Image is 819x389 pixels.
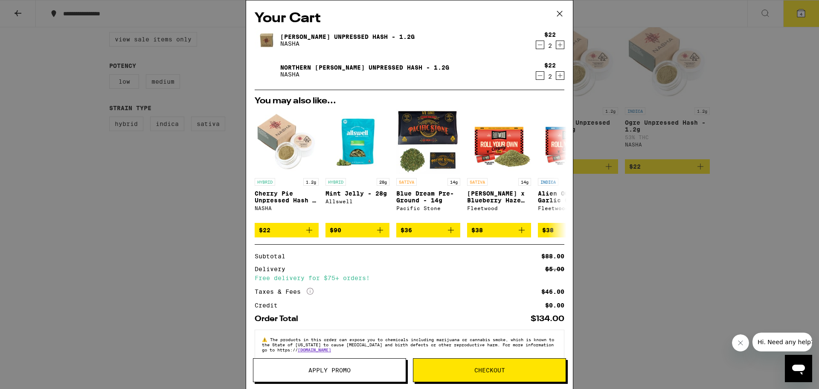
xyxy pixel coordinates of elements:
[396,178,417,186] p: SATIVA
[538,223,602,237] button: Add to bag
[401,227,412,234] span: $36
[255,190,319,204] p: Cherry Pie Unpressed Hash - 1.2g
[396,223,460,237] button: Add to bag
[396,110,460,223] a: Open page for Blue Dream Pre-Ground - 14g from Pacific Stone
[259,227,270,234] span: $22
[255,275,564,281] div: Free delivery for $75+ orders!
[262,337,270,342] span: ⚠️
[752,333,812,351] iframe: Message from company
[536,41,544,49] button: Decrement
[280,33,415,40] a: [PERSON_NAME] Unpressed Hash - 1.2g
[732,334,749,351] iframe: Close message
[255,288,314,295] div: Taxes & Fees
[255,110,319,174] img: NASHA - Cherry Pie Unpressed Hash - 1.2g
[280,71,449,78] p: NASHA
[255,110,319,223] a: Open page for Cherry Pie Unpressed Hash - 1.2g from NASHA
[413,358,566,382] button: Checkout
[325,223,389,237] button: Add to bag
[325,190,389,197] p: Mint Jelly - 28g
[544,73,556,80] div: 2
[556,41,564,49] button: Increment
[280,40,415,47] p: NASHA
[544,42,556,49] div: 2
[396,110,460,174] img: Pacific Stone - Blue Dream Pre-Ground - 14g
[255,253,291,259] div: Subtotal
[255,97,564,105] h2: You may also like...
[541,253,564,259] div: $88.00
[255,205,319,211] div: NASHA
[538,110,602,223] a: Open page for Alien OG x Garlic Cookies Pre-Ground - 14g from Fleetwood
[538,178,558,186] p: INDICA
[544,62,556,69] div: $22
[467,110,531,223] a: Open page for Jack Herer x Blueberry Haze Pre-Ground - 14g from Fleetwood
[467,178,488,186] p: SATIVA
[536,71,544,80] button: Decrement
[325,199,389,204] div: Allswell
[308,367,351,373] span: Apply Promo
[518,178,531,186] p: 14g
[544,31,556,38] div: $22
[255,315,304,323] div: Order Total
[255,302,284,308] div: Credit
[280,64,449,71] a: Northern [PERSON_NAME] Unpressed Hash - 1.2g
[325,110,389,174] img: Allswell - Mint Jelly - 28g
[396,190,460,204] p: Blue Dream Pre-Ground - 14g
[556,71,564,80] button: Increment
[538,205,602,211] div: Fleetwood
[330,227,341,234] span: $90
[542,227,554,234] span: $38
[253,358,406,382] button: Apply Promo
[396,205,460,211] div: Pacific Stone
[541,289,564,295] div: $46.00
[255,9,564,28] h2: Your Cart
[538,110,602,174] img: Fleetwood - Alien OG x Garlic Cookies Pre-Ground - 14g
[785,355,812,382] iframe: Button to launch messaging window
[325,110,389,223] a: Open page for Mint Jelly - 28g from Allswell
[538,190,602,204] p: Alien OG x Garlic Cookies Pre-Ground - 14g
[471,227,483,234] span: $38
[467,190,531,204] p: [PERSON_NAME] x Blueberry Haze Pre-Ground - 14g
[545,302,564,308] div: $0.00
[303,178,319,186] p: 1.2g
[298,347,331,352] a: [DOMAIN_NAME]
[5,6,61,13] span: Hi. Need any help?
[545,266,564,272] div: $5.00
[255,28,279,52] img: Donny Burger Unpressed Hash - 1.2g
[255,266,291,272] div: Delivery
[467,110,531,174] img: Fleetwood - Jack Herer x Blueberry Haze Pre-Ground - 14g
[447,178,460,186] p: 14g
[262,337,554,352] span: The products in this order can expose you to chemicals including marijuana or cannabis smoke, whi...
[255,223,319,237] button: Add to bag
[474,367,505,373] span: Checkout
[255,59,279,83] img: Northern Berry Unpressed Hash - 1.2g
[467,223,531,237] button: Add to bag
[325,178,346,186] p: HYBRID
[531,315,564,323] div: $134.00
[377,178,389,186] p: 28g
[467,205,531,211] div: Fleetwood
